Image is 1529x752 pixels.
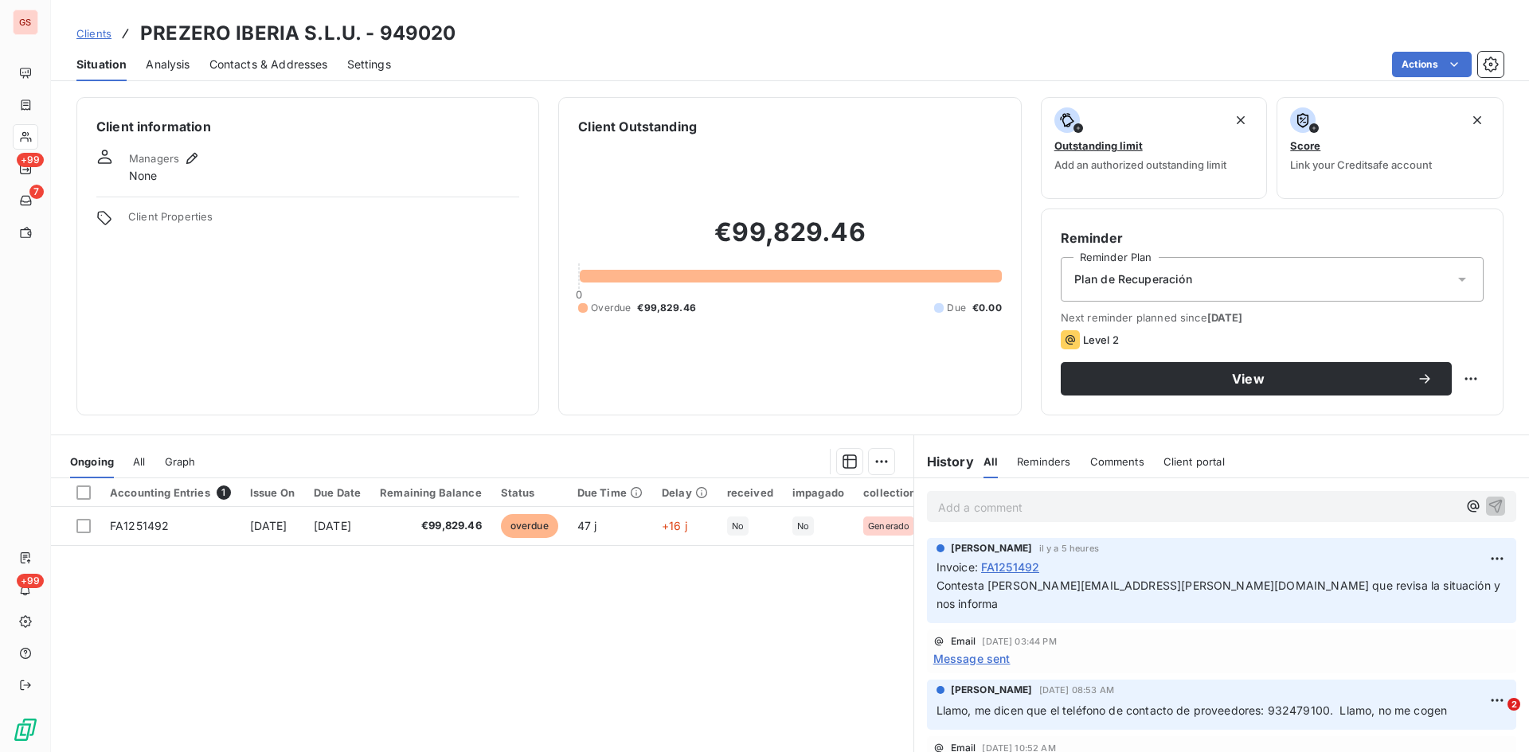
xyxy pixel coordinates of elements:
[981,559,1039,575] span: FA1251492
[868,521,909,531] span: Generado
[914,452,974,471] h6: History
[951,541,1033,555] span: [PERSON_NAME]
[662,486,708,499] div: Delay
[347,56,391,72] span: Settings
[129,152,179,165] span: Managers
[1039,685,1114,695] span: [DATE] 08:53 AM
[13,10,38,35] div: GS
[577,519,597,532] span: 47 j
[501,514,558,538] span: overdue
[951,637,976,646] span: Email
[380,518,482,534] span: €99,829.46
[165,455,196,468] span: Graph
[591,301,631,315] span: Overdue
[314,486,361,499] div: Due Date
[732,521,744,531] span: No
[1290,158,1432,171] span: Link your Creditsafe account
[1017,455,1070,468] span: Reminders
[947,301,965,315] span: Due
[17,153,44,167] span: +99
[140,19,456,48] h3: PREZERO IBERIA S.L.U. - 949020
[937,703,1448,717] span: Llamo, me dicen que el teléfono de contacto de proveedores: 932479100. Llamo, no me cogen
[76,56,127,72] span: Situation
[1061,311,1484,324] span: Next reminder planned since
[1083,333,1119,346] span: Level 2
[1163,455,1225,468] span: Client portal
[951,683,1033,697] span: [PERSON_NAME]
[1090,455,1144,468] span: Comments
[76,27,111,40] span: Clients
[1039,544,1099,553] span: il y a 5 heures
[982,637,1056,646] span: [DATE] 03:44 PM
[146,56,190,72] span: Analysis
[110,519,169,532] span: FA1251492
[937,559,978,575] span: Invoice :
[217,485,231,500] span: 1
[314,519,351,532] span: [DATE]
[983,455,998,468] span: All
[1054,139,1143,152] span: Outstanding limit
[577,486,643,499] div: Due Time
[1061,228,1484,247] h6: Reminder
[727,486,773,499] div: received
[128,210,519,232] span: Client Properties
[250,486,295,499] div: Issue On
[209,56,328,72] span: Contacts & Addresses
[110,485,231,500] div: Accounting Entries
[501,486,558,499] div: Status
[972,301,1002,315] span: €0.00
[29,185,44,199] span: 7
[70,455,114,468] span: Ongoing
[578,117,697,136] h6: Client Outstanding
[662,519,687,532] span: +16 j
[13,717,38,742] img: Logo LeanPay
[1475,698,1513,736] iframe: Intercom live chat
[637,301,696,315] span: €99,829.46
[1207,311,1243,324] span: [DATE]
[1061,362,1452,395] button: View
[76,25,111,41] a: Clients
[578,216,1001,264] h2: €99,829.46
[863,486,952,499] div: collection status
[933,650,1011,667] span: Message sent
[1290,139,1320,152] span: Score
[576,288,582,301] span: 0
[1074,271,1192,287] span: Plan de Recuperación
[1041,97,1268,199] button: Outstanding limitAdd an authorized outstanding limit
[792,486,844,499] div: impagado
[1392,52,1472,77] button: Actions
[96,117,519,136] h6: Client information
[1277,97,1504,199] button: ScoreLink your Creditsafe account
[17,574,44,588] span: +99
[250,519,287,532] span: [DATE]
[1507,698,1520,711] span: 2
[133,455,145,468] span: All
[797,521,809,531] span: No
[1054,158,1226,171] span: Add an authorized outstanding limit
[937,579,1504,610] span: Contesta [PERSON_NAME][EMAIL_ADDRESS][PERSON_NAME][DOMAIN_NAME] que revisa la situación y nos inf...
[380,486,482,499] div: Remaining Balance
[1080,372,1417,385] span: View
[129,168,158,184] span: None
